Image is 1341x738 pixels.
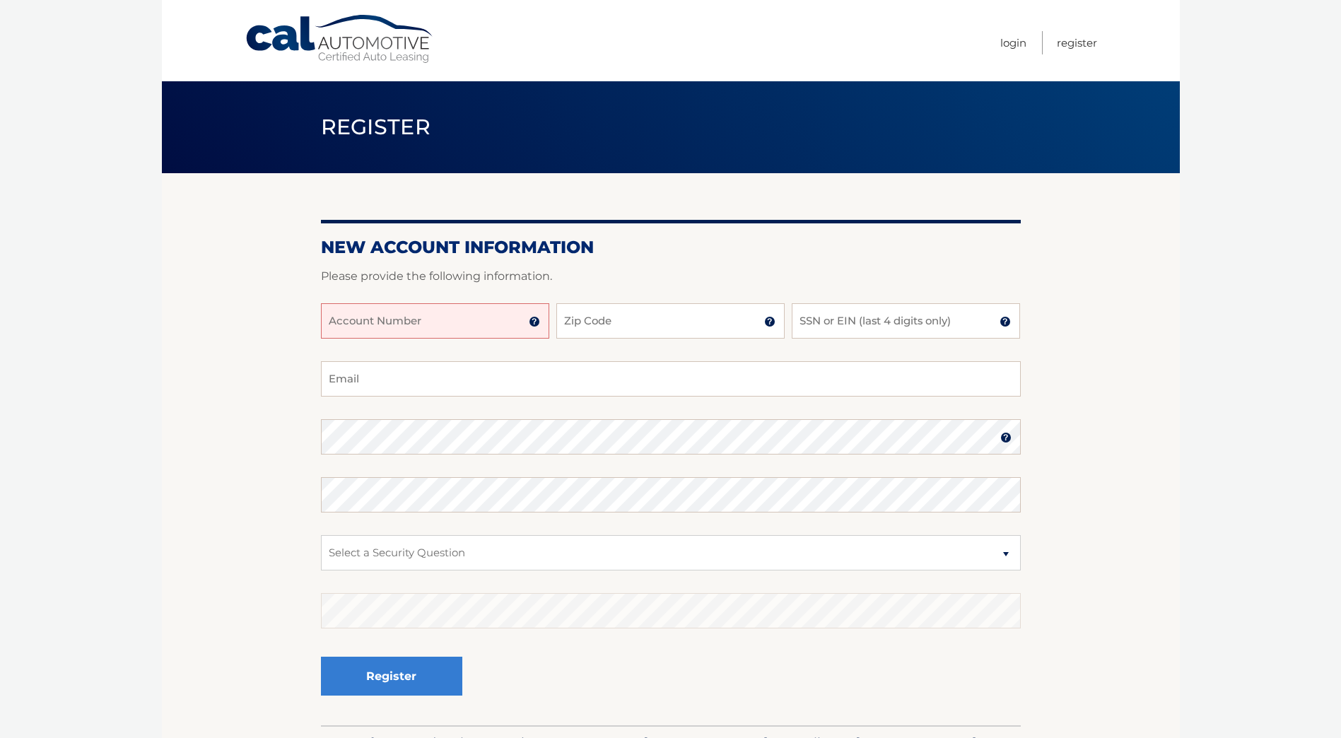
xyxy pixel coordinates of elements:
img: tooltip.svg [764,316,775,327]
img: tooltip.svg [1000,316,1011,327]
input: Email [321,361,1021,397]
h2: New Account Information [321,237,1021,258]
img: tooltip.svg [1000,432,1012,443]
input: Zip Code [556,303,785,339]
input: SSN or EIN (last 4 digits only) [792,303,1020,339]
a: Login [1000,31,1026,54]
p: Please provide the following information. [321,266,1021,286]
button: Register [321,657,462,696]
input: Account Number [321,303,549,339]
span: Register [321,114,431,140]
a: Cal Automotive [245,14,435,64]
img: tooltip.svg [529,316,540,327]
a: Register [1057,31,1097,54]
